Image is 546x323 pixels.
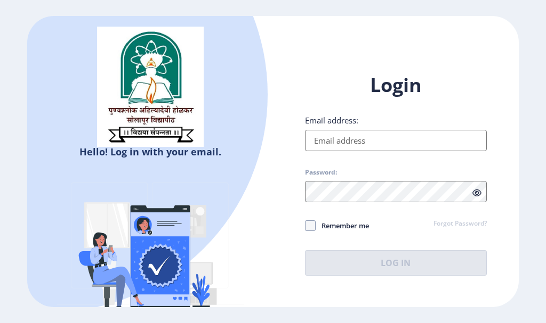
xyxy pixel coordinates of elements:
[305,250,487,276] button: Log In
[305,72,487,98] h1: Login
[305,168,337,177] label: Password:
[97,27,204,147] img: sulogo.png
[305,130,487,151] input: Email address
[305,115,358,126] label: Email address:
[316,219,369,232] span: Remember me
[433,219,487,229] a: Forgot Password?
